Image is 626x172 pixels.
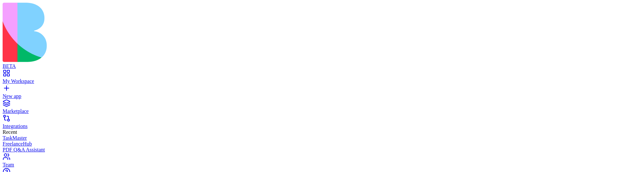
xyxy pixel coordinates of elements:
[3,135,623,141] a: TaskMaster
[3,162,623,168] div: Team
[3,93,623,99] div: New app
[3,72,623,84] a: My Workspace
[3,123,623,129] div: Integrations
[3,108,623,114] div: Marketplace
[3,3,265,62] img: logo
[3,156,623,168] a: Team
[3,87,623,99] a: New app
[3,102,623,114] a: Marketplace
[3,63,623,69] div: BETA
[3,141,623,147] a: FreelanceHub
[3,117,623,129] a: Integrations
[3,57,623,69] a: BETA
[3,129,17,135] span: Recent
[3,78,623,84] div: My Workspace
[3,147,623,153] a: PDF Q&A Assistant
